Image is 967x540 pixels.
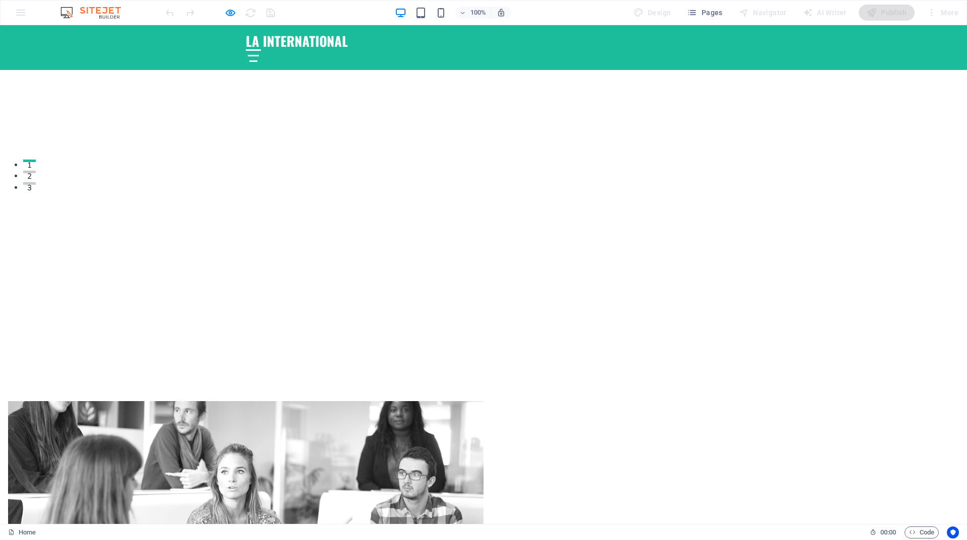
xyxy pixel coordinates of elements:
span: : [887,528,889,536]
span: Code [909,526,934,538]
button: Pages [683,5,726,21]
button: Code [905,526,939,538]
h6: 100% [470,7,487,19]
span: LA INTERNATIONAL [246,6,348,26]
button: Usercentrics [947,526,959,538]
button: 2 [23,145,36,148]
button: 1 [23,134,36,137]
span: Elevate Your Wardrobe with LA INTERNATIONAL [322,228,645,254]
span: 00 00 [880,526,896,538]
h6: Session time [870,526,896,538]
img: Editor Logo [58,7,133,19]
a: Click to cancel selection. Double-click to open Pages [8,526,36,538]
i: On resize automatically adjust zoom level to fit chosen device. [497,8,506,17]
div: Design (Ctrl+Alt+Y) [630,5,675,21]
button: 100% [455,7,491,19]
button: 3 [23,157,36,160]
span: Pages [687,8,722,18]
